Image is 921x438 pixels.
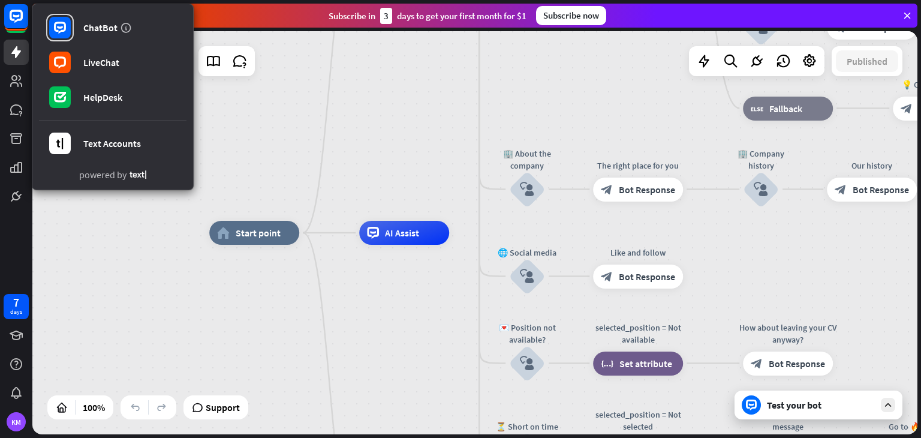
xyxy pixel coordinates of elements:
[584,160,692,172] div: The right place for you
[491,322,563,346] div: 💌 Position not available?
[767,399,875,411] div: Test your bot
[520,182,534,197] i: block_user_input
[520,356,534,371] i: block_user_input
[536,6,606,25] div: Subscribe now
[601,271,613,283] i: block_bot_response
[734,409,842,433] div: Short on time? Leave a message
[836,50,898,72] button: Published
[584,409,692,433] div: selected_position = Not selected
[853,184,909,196] span: Bot Response
[619,184,675,196] span: Bot Response
[7,412,26,431] div: KM
[491,421,563,433] div: ⏳ Short on time
[619,358,672,370] span: Set attribute
[236,227,281,239] span: Start point
[601,184,613,196] i: block_bot_response
[835,184,847,196] i: block_bot_response
[380,8,392,24] div: 3
[584,322,692,346] div: selected_position = Not available
[769,358,825,370] span: Bot Response
[206,398,240,417] span: Support
[491,148,563,172] div: 🏢 About the company
[619,271,675,283] span: Bot Response
[751,358,763,370] i: block_bot_response
[853,22,909,34] span: Bot Response
[901,103,913,115] i: block_bot_response
[329,8,526,24] div: Subscribe in days to get your first month for $1
[79,398,109,417] div: 100%
[754,182,768,197] i: block_user_input
[13,297,19,308] div: 7
[751,103,763,115] i: block_fallback
[10,5,46,41] button: Open LiveChat chat widget
[491,247,563,259] div: 🌐 Social media
[734,322,842,346] div: How about leaving your CV anyway?
[584,247,692,259] div: Like and follow
[601,358,613,370] i: block_set_attribute
[725,148,797,172] div: 🏢 Company history
[10,308,22,316] div: days
[385,227,419,239] span: AI Assist
[769,103,802,115] span: Fallback
[520,269,534,284] i: block_user_input
[217,227,230,239] i: home_2
[835,22,847,34] i: block_bot_response
[754,20,768,35] i: block_user_input
[4,294,29,319] a: 7 days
